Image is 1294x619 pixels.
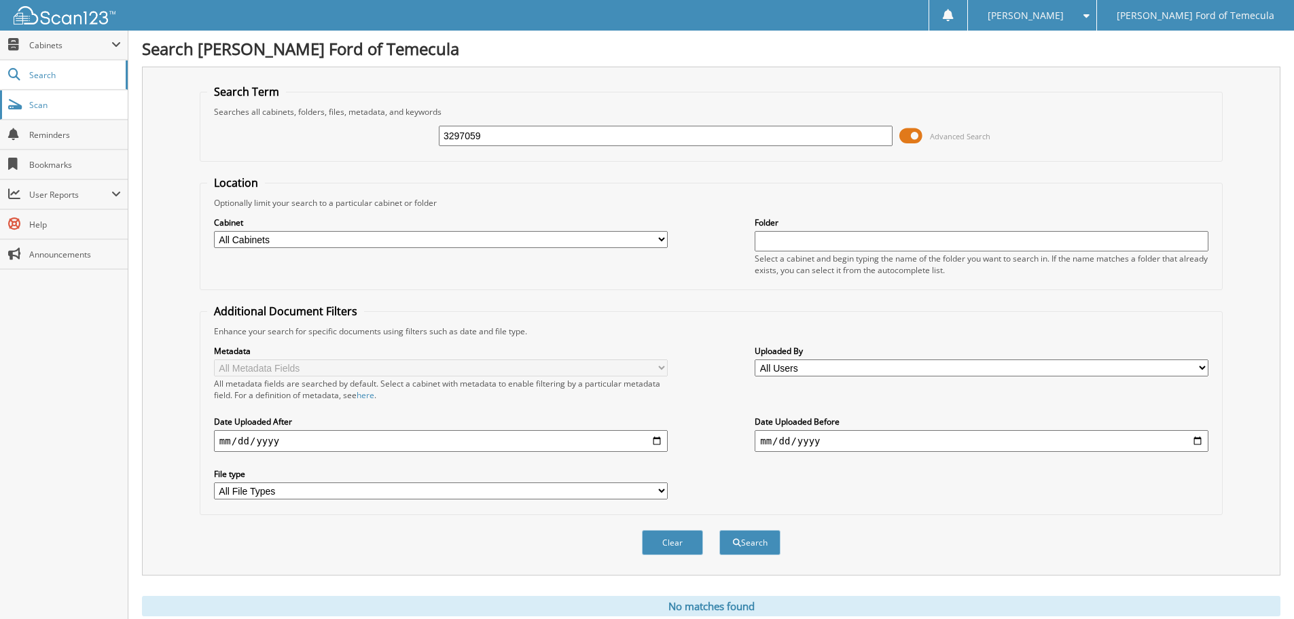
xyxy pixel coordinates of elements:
span: Scan [29,99,121,111]
div: All metadata fields are searched by default. Select a cabinet with metadata to enable filtering b... [214,378,668,401]
h1: Search [PERSON_NAME] Ford of Temecula [142,37,1280,60]
label: File type [214,468,668,480]
input: end [755,430,1208,452]
span: Cabinets [29,39,111,51]
label: Date Uploaded Before [755,416,1208,427]
span: Reminders [29,129,121,141]
iframe: Chat Widget [1226,554,1294,619]
button: Search [719,530,780,555]
legend: Additional Document Filters [207,304,364,319]
span: Search [29,69,119,81]
img: scan123-logo-white.svg [14,6,115,24]
button: Clear [642,530,703,555]
div: Searches all cabinets, folders, files, metadata, and keywords [207,106,1215,118]
span: [PERSON_NAME] Ford of Temecula [1117,12,1274,20]
label: Metadata [214,345,668,357]
label: Date Uploaded After [214,416,668,427]
label: Cabinet [214,217,668,228]
a: here [357,389,374,401]
div: Select a cabinet and begin typing the name of the folder you want to search in. If the name match... [755,253,1208,276]
span: Announcements [29,249,121,260]
label: Uploaded By [755,345,1208,357]
span: User Reports [29,189,111,200]
legend: Location [207,175,265,190]
div: Enhance your search for specific documents using filters such as date and file type. [207,325,1215,337]
span: [PERSON_NAME] [988,12,1064,20]
span: Advanced Search [930,131,990,141]
label: Folder [755,217,1208,228]
input: start [214,430,668,452]
span: Help [29,219,121,230]
div: No matches found [142,596,1280,616]
legend: Search Term [207,84,286,99]
span: Bookmarks [29,159,121,171]
div: Optionally limit your search to a particular cabinet or folder [207,197,1215,209]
